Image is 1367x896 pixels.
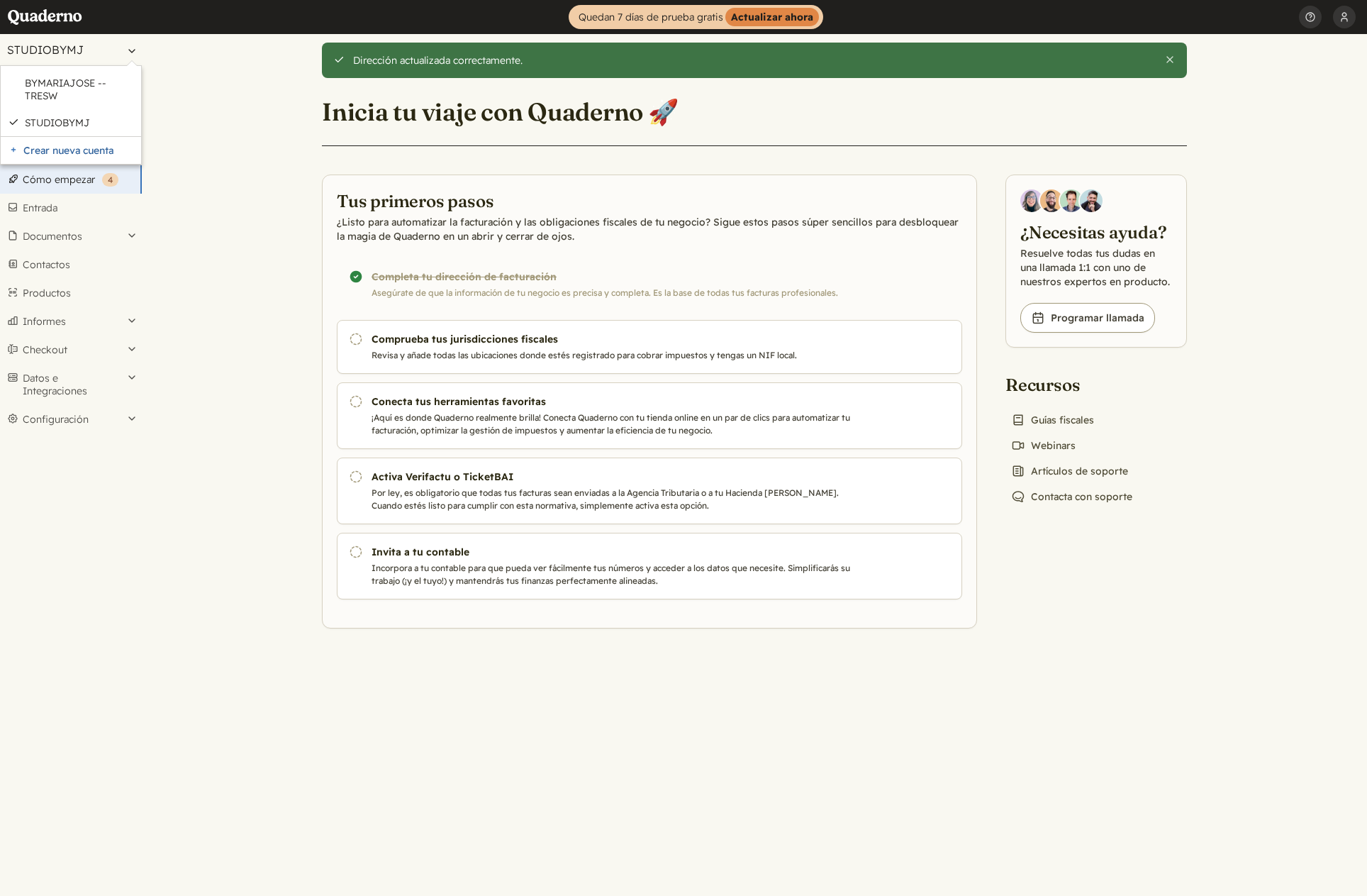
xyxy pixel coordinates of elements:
a: Programar llamada [1020,303,1155,333]
p: ¿Listo para automatizar la facturación y las obligaciones fiscales de tu negocio? Sigue estos pas... [337,215,962,243]
img: Diana Carrasco, Account Executive at Quaderno [1020,189,1043,212]
a: Guías fiscales [1005,410,1100,430]
img: Javier Rubio, DevRel at Quaderno [1080,189,1103,212]
img: Jairo Fumero, Account Executive at Quaderno [1040,189,1063,212]
a: BYMARIAJOSE -- TRESW [25,77,134,102]
a: Conecta tus herramientas favoritas ¡Aquí es donde Quaderno realmente brilla! Conecta Quaderno con... [337,382,962,449]
h3: Comprueba tus jurisdicciones fiscales [372,332,855,346]
h2: ¿Necesitas ayuda? [1020,221,1172,243]
a: Quedan 7 días de prueba gratisActualizar ahora [569,5,823,29]
a: STUDIOBYMJ [25,116,134,129]
h3: Conecta tus herramientas favoritas [372,394,855,409]
img: Ivo Oltmans, Business Developer at Quaderno [1060,189,1083,212]
a: Contacta con soporte [1005,487,1138,507]
a: Invita a tu contable Incorpora a tu contable para que pueda ver fácilmente tus números y acceder ... [337,533,962,599]
h2: Recursos [1005,373,1138,396]
a: Crear nueva cuenta [1,137,141,164]
button: Cierra esta alerta [1164,54,1176,65]
p: Por ley, es obligatorio que todas tus facturas sean enviadas a la Agencia Tributaria o a tu Hacie... [372,487,855,512]
div: Dirección actualizada correctamente. [353,54,1154,67]
p: Resuelve todas tus dudas en una llamada 1:1 con uno de nuestros expertos en producto. [1020,246,1172,289]
a: Comprueba tus jurisdicciones fiscales Revisa y añade todas las ubicaciones donde estés registrado... [337,320,962,374]
h1: Inicia tu viaje con Quaderno 🚀 [322,96,679,128]
strong: Actualizar ahora [725,8,819,26]
p: Revisa y añade todas las ubicaciones donde estés registrado para cobrar impuestos y tengas un NIF... [372,349,855,362]
h3: Activa Verifactu o TicketBAI [372,470,855,484]
h3: Invita a tu contable [372,545,855,559]
p: Incorpora a tu contable para que pueda ver fácilmente tus números y acceder a los datos que neces... [372,562,855,587]
h2: Tus primeros pasos [337,189,962,212]
a: Artículos de soporte [1005,461,1134,481]
span: 4 [108,175,113,185]
a: Webinars [1005,436,1081,455]
a: Activa Verifactu o TicketBAI Por ley, es obligatorio que todas tus facturas sean enviadas a la Ag... [337,458,962,524]
p: ¡Aquí es donde Quaderno realmente brilla! Conecta Quaderno con tu tienda online en un par de clic... [372,411,855,437]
